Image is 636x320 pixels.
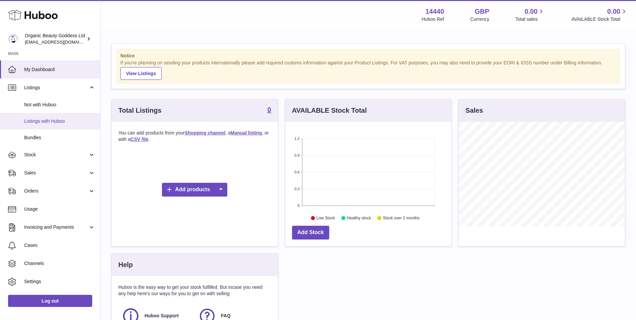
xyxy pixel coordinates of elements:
span: Listings [24,85,88,91]
text: 0.6 [294,170,299,174]
text: Low Stock [316,216,335,220]
div: Currency [470,16,489,22]
strong: 14440 [425,7,444,16]
a: 0 [268,106,271,114]
span: Channels [24,260,95,267]
strong: Notice [120,53,616,59]
span: AVAILABLE Stock Total [571,16,628,22]
span: 0.00 [607,7,620,16]
text: 0.9 [294,153,299,157]
text: Stock over 2 months [383,216,419,220]
span: Not with Huboo [24,102,95,108]
span: Stock [24,152,88,158]
span: Listings with Huboo [24,118,95,124]
span: My Dashboard [24,66,95,73]
span: Sales [24,170,88,176]
strong: GBP [475,7,489,16]
span: Cases [24,242,95,249]
span: Invoicing and Payments [24,224,88,230]
span: Orders [24,188,88,194]
a: Add Stock [292,226,329,239]
h3: AVAILABLE Stock Total [292,106,367,115]
span: 0.00 [525,7,538,16]
div: Organic Beauty Goddess Ltd [25,33,85,45]
span: Total sales [515,16,545,22]
a: 0.00 Total sales [515,7,545,22]
a: CSV file [131,137,149,142]
a: Log out [8,295,92,307]
div: If you're planning on sending your products internationally please add required customs informati... [120,60,616,80]
div: Huboo Ref [422,16,444,22]
h3: Total Listings [118,106,162,115]
text: 0 [297,204,299,208]
p: You can add products from your , a , or with a . [118,130,271,143]
h3: Help [118,260,133,269]
h3: Sales [465,106,483,115]
text: 0.3 [294,187,299,191]
text: 1.2 [294,137,299,141]
a: Shopping channel [185,130,225,136]
span: Settings [24,278,95,285]
img: internalAdmin-14440@internal.huboo.com [8,34,18,44]
p: Huboo is the easy way to get your stock fulfilled. But incase you need any help here's our ways f... [118,284,271,297]
a: Add products [162,183,227,197]
span: FAQ [221,313,231,319]
span: Bundles [24,135,95,141]
text: Healthy stock [347,216,371,220]
span: [EMAIL_ADDRESS][DOMAIN_NAME] [25,39,99,45]
span: Usage [24,206,95,212]
a: 0.00 AVAILABLE Stock Total [571,7,628,22]
a: Manual listing [231,130,262,136]
strong: 0 [268,106,271,113]
span: Huboo Support [144,313,179,319]
a: View Listings [120,67,162,80]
